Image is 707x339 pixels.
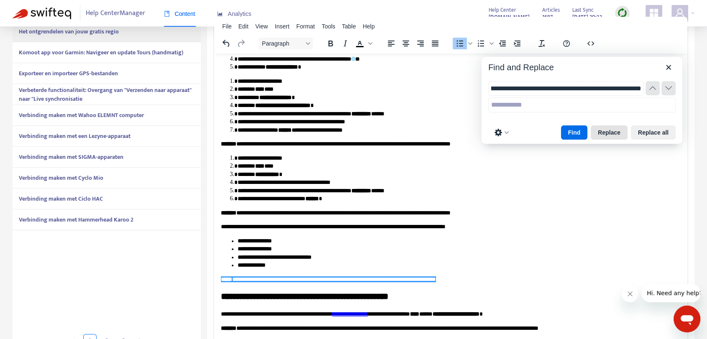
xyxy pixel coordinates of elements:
span: user [675,8,685,18]
strong: Verbinding maken met Cyclo Mio [19,173,103,183]
iframe: Button to launch messaging window [674,306,700,332]
strong: Verbeterde functionaliteit: Overgang van "Verzenden naar apparaat" naar "Live synchronisatie [19,85,192,104]
span: Content [164,10,195,17]
div: Text color Black [353,38,374,49]
span: Edit [238,23,248,30]
button: Redo [234,38,248,49]
button: Decrease indent [495,38,510,49]
button: Align right [413,38,428,49]
strong: Verbinding maken met een Lezyne-apparaat [19,131,131,141]
button: Close [661,60,676,74]
button: Italic [338,38,352,49]
span: File [222,23,232,30]
button: Align center [399,38,413,49]
button: Block Paragraph [259,38,313,49]
span: Last Sync [572,5,594,15]
strong: [DOMAIN_NAME] [489,13,530,22]
button: Justify [428,38,442,49]
strong: 1697 [542,13,553,22]
span: Tools [322,23,336,30]
span: View [255,23,268,30]
span: Help Center [489,5,516,15]
iframe: Rich Text Area [214,54,687,339]
button: Help [559,38,574,49]
strong: Verbinding maken met Wahoo ELEMNT computer [19,110,144,120]
span: appstore [649,8,659,18]
span: Articles [542,5,560,15]
strong: Het ontgrendelen van jouw gratis regio [19,27,119,36]
strong: Verbinding maken met SIGMA-apparaten [19,152,123,162]
span: Insert [275,23,289,30]
span: area-chart [217,11,223,17]
button: Replace all [631,125,676,140]
span: Format [296,23,315,30]
strong: Verbinding maken met Ciclo HAC [19,194,103,204]
strong: Verbinding maken met Hammerhead Karoo 2 [19,215,133,224]
img: sync.dc5367851b00ba804db3.png [617,8,628,18]
button: Align left [384,38,398,49]
span: Analytics [217,10,251,17]
strong: Exporteer en importeer GPS-bestanden [19,69,118,78]
iframe: Close message [622,285,638,302]
button: Previous [646,81,660,95]
a: [DOMAIN_NAME] [489,12,530,22]
span: book [164,11,170,17]
span: Help Center Manager [86,5,145,21]
strong: [DATE] 20:33 [572,13,602,22]
button: Preferences [492,127,512,138]
button: Next [661,81,676,95]
span: Paragraph [262,40,303,47]
button: Clear formatting [535,38,549,49]
button: Undo [219,38,233,49]
button: Find [561,125,588,140]
button: Bold [323,38,338,49]
strong: Komoot app voor Garmin: Navigeer en update Tours (handmatig) [19,48,183,57]
div: Numbered list [474,38,495,49]
iframe: Message from company [642,284,700,302]
button: Increase indent [510,38,524,49]
img: Swifteq [13,8,71,19]
div: Bullet list [453,38,474,49]
span: Hi. Need any help? [5,6,60,13]
span: Table [342,23,356,30]
span: Help [363,23,375,30]
button: Replace [591,125,628,140]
